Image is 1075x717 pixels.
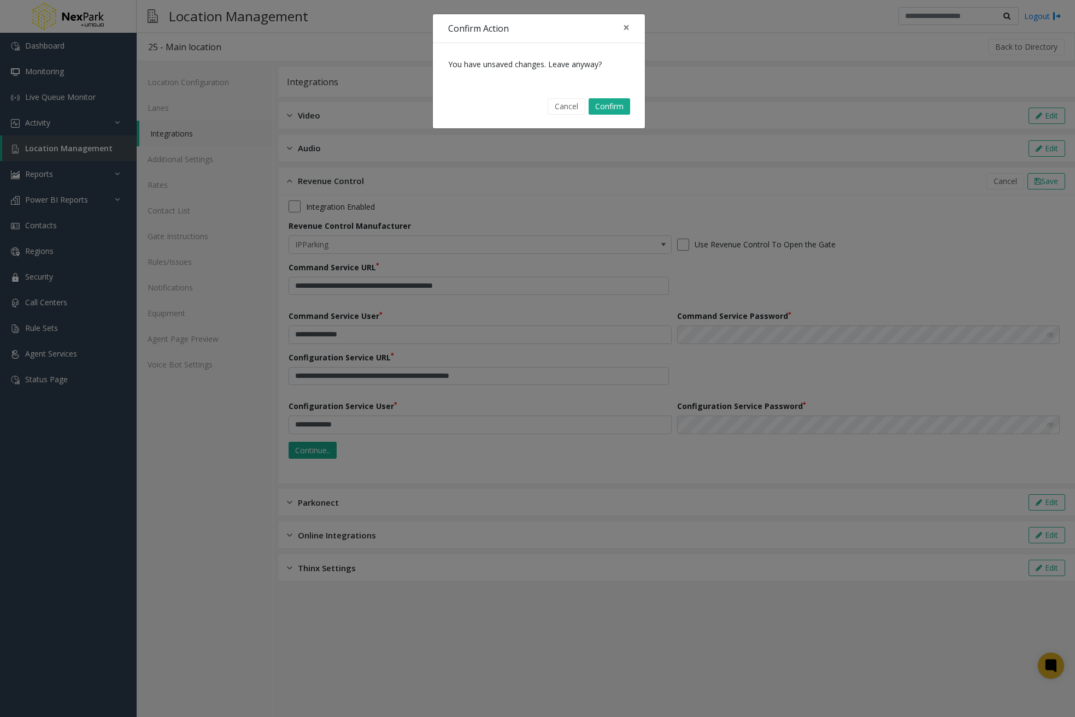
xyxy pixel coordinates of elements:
span: × [623,20,630,35]
button: Confirm [589,98,630,115]
button: Close [615,14,637,41]
button: Cancel [548,98,585,115]
h4: Confirm Action [448,22,509,35]
div: You have unsaved changes. Leave anyway? [433,43,645,85]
